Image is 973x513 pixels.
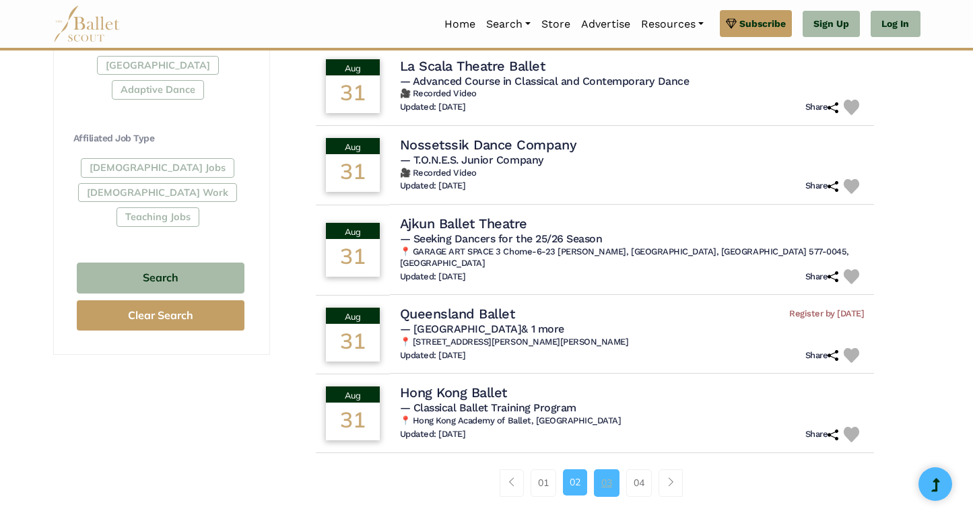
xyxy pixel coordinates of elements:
[789,308,864,320] span: Register by [DATE]
[726,16,737,31] img: gem.svg
[400,322,564,335] span: — [GEOGRAPHIC_DATA]
[805,180,839,192] h6: Share
[576,10,636,38] a: Advertise
[805,429,839,440] h6: Share
[326,59,380,75] div: Aug
[400,305,515,322] h4: Queensland Ballet
[400,57,545,75] h4: La Scala Theatre Ballet
[439,10,481,38] a: Home
[531,469,556,496] a: 01
[326,403,380,440] div: 31
[594,469,619,496] a: 03
[400,215,527,232] h4: Ajkun Ballet Theatre
[400,88,865,100] h6: 🎥 Recorded Video
[400,75,690,88] span: — Advanced Course in Classical and Contemporary Dance
[326,75,380,113] div: 31
[77,300,244,331] button: Clear Search
[803,11,860,38] a: Sign Up
[400,271,466,283] h6: Updated: [DATE]
[563,469,587,495] a: 02
[720,10,792,37] a: Subscribe
[805,102,839,113] h6: Share
[805,271,839,283] h6: Share
[400,232,603,245] span: — Seeking Dancers for the 25/26 Season
[739,16,786,31] span: Subscribe
[326,239,380,277] div: 31
[500,469,690,496] nav: Page navigation example
[400,136,576,153] h4: Nossetssik Dance Company
[73,132,248,145] h4: Affiliated Job Type
[521,322,564,335] a: & 1 more
[400,153,543,166] span: — T.O.N.E.S. Junior Company
[536,10,576,38] a: Store
[326,386,380,403] div: Aug
[626,469,652,496] a: 04
[77,263,244,294] button: Search
[326,308,380,324] div: Aug
[400,168,865,179] h6: 🎥 Recorded Video
[400,246,865,269] h6: 📍 GARAGE ART SPACE 3 Chome-6-23 [PERSON_NAME], [GEOGRAPHIC_DATA], [GEOGRAPHIC_DATA] 577-0045, [GE...
[400,102,466,113] h6: Updated: [DATE]
[481,10,536,38] a: Search
[326,324,380,362] div: 31
[805,350,839,362] h6: Share
[400,180,466,192] h6: Updated: [DATE]
[400,350,466,362] h6: Updated: [DATE]
[326,138,380,154] div: Aug
[400,384,507,401] h4: Hong Kong Ballet
[326,154,380,192] div: 31
[400,429,466,440] h6: Updated: [DATE]
[871,11,920,38] a: Log In
[326,223,380,239] div: Aug
[400,337,865,348] h6: 📍 [STREET_ADDRESS][PERSON_NAME][PERSON_NAME]
[636,10,709,38] a: Resources
[400,401,576,414] span: — Classical Ballet Training Program
[400,415,865,427] h6: 📍 Hong Kong Academy of Ballet, [GEOGRAPHIC_DATA]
